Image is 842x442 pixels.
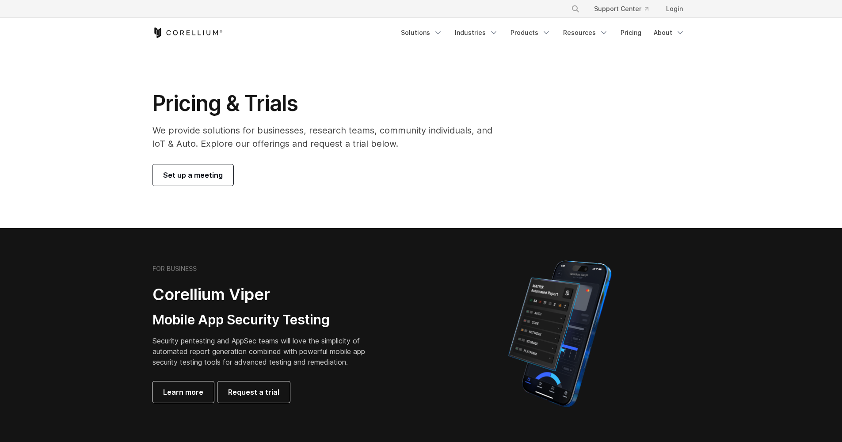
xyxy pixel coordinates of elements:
[152,164,233,186] a: Set up a meeting
[396,25,690,41] div: Navigation Menu
[152,27,223,38] a: Corellium Home
[568,1,583,17] button: Search
[152,124,505,150] p: We provide solutions for businesses, research teams, community individuals, and IoT & Auto. Explo...
[558,25,613,41] a: Resources
[648,25,690,41] a: About
[152,381,214,403] a: Learn more
[450,25,503,41] a: Industries
[659,1,690,17] a: Login
[396,25,448,41] a: Solutions
[152,312,379,328] h3: Mobile App Security Testing
[152,285,379,305] h2: Corellium Viper
[228,387,279,397] span: Request a trial
[587,1,655,17] a: Support Center
[217,381,290,403] a: Request a trial
[163,170,223,180] span: Set up a meeting
[152,90,505,117] h1: Pricing & Trials
[560,1,690,17] div: Navigation Menu
[615,25,647,41] a: Pricing
[152,335,379,367] p: Security pentesting and AppSec teams will love the simplicity of automated report generation comb...
[505,25,556,41] a: Products
[163,387,203,397] span: Learn more
[493,256,626,411] img: Corellium MATRIX automated report on iPhone showing app vulnerability test results across securit...
[152,265,197,273] h6: FOR BUSINESS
